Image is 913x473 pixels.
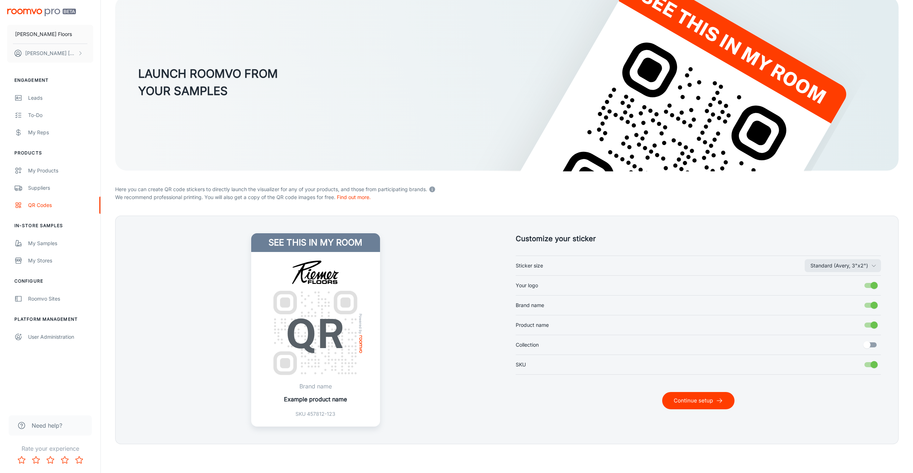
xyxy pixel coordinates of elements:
div: QR Codes [28,201,93,209]
div: Roomvo Sites [28,295,93,303]
p: We recommend professional printing. You will also get a copy of the QR code images for free. [115,193,899,201]
span: Product name [516,321,549,329]
h5: Customize your sticker [516,233,881,244]
button: [PERSON_NAME] [PERSON_NAME] [7,44,93,63]
div: To-do [28,111,93,119]
div: My Products [28,167,93,175]
button: Rate 2 star [29,453,43,467]
button: [PERSON_NAME] Floors [7,25,93,44]
p: Here you can create QR code stickers to directly launch the visualizer for any of your products, ... [115,184,899,193]
div: User Administration [28,333,93,341]
p: Brand name [284,382,347,391]
span: Sticker size [516,262,543,270]
p: [PERSON_NAME] Floors [15,30,72,38]
p: [PERSON_NAME] [PERSON_NAME] [25,49,76,57]
button: Rate 5 star [72,453,86,467]
button: Rate 4 star [58,453,72,467]
span: Your logo [516,281,538,289]
button: Rate 3 star [43,453,58,467]
span: Need help? [32,421,62,430]
img: roomvo [359,335,362,353]
img: Roomvo PRO Beta [7,9,76,16]
p: Rate your experience [6,444,95,453]
button: Rate 1 star [14,453,29,467]
button: Continue setup [662,392,735,409]
div: Suppliers [28,184,93,192]
p: SKU 457812-123 [284,410,347,418]
div: My Stores [28,257,93,265]
h4: See this in my room [251,233,380,252]
p: Example product name [284,395,347,404]
button: Sticker size [805,259,881,272]
img: Riemer Floors [270,261,362,284]
span: SKU [516,361,526,369]
span: Powered by [357,314,364,334]
span: Brand name [516,301,544,309]
h3: LAUNCH ROOMVO FROM YOUR SAMPLES [138,65,278,100]
div: My Reps [28,129,93,136]
a: Find out more. [337,194,371,200]
img: QR Code Example [267,284,364,382]
div: Leads [28,94,93,102]
div: My Samples [28,239,93,247]
span: Collection [516,341,539,349]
